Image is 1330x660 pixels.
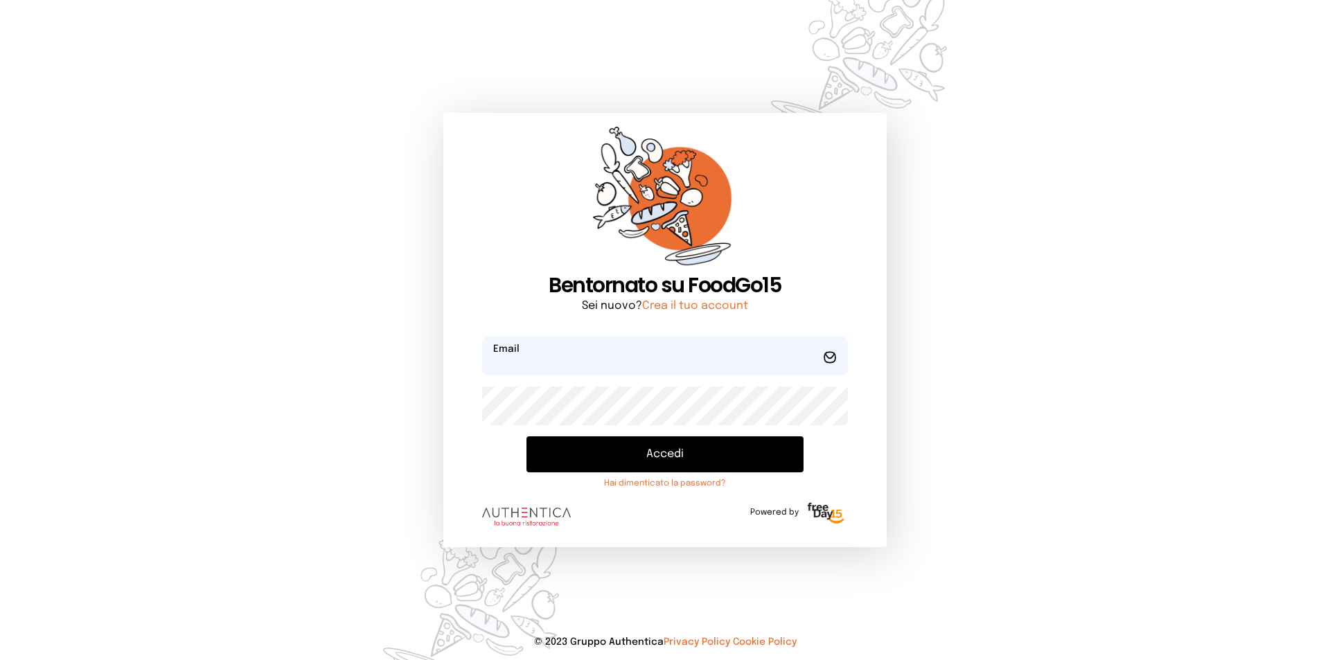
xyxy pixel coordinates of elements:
img: logo.8f33a47.png [482,508,571,526]
a: Crea il tuo account [642,300,748,312]
button: Accedi [526,436,804,472]
h1: Bentornato su FoodGo15 [482,273,848,298]
p: © 2023 Gruppo Authentica [22,635,1308,649]
a: Privacy Policy [664,637,730,647]
img: sticker-orange.65babaf.png [593,127,737,273]
a: Hai dimenticato la password? [526,478,804,489]
p: Sei nuovo? [482,298,848,314]
img: logo-freeday.3e08031.png [804,500,848,528]
a: Cookie Policy [733,637,797,647]
span: Powered by [750,507,799,518]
